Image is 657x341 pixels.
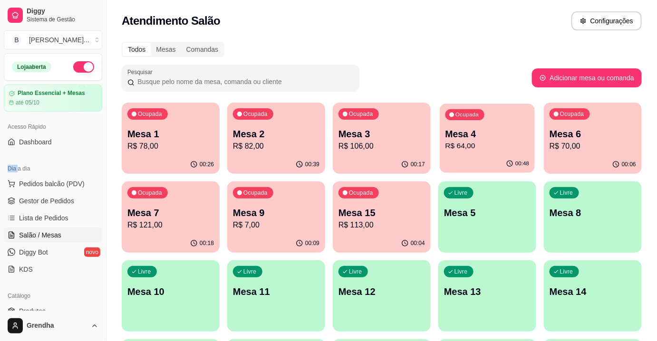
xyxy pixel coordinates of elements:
[135,77,354,86] input: Pesquisar
[122,181,220,253] button: OcupadaMesa 7R$ 121,0000:18
[123,43,151,56] div: Todos
[349,189,373,197] p: Ocupada
[151,43,181,56] div: Mesas
[4,176,102,191] button: Pedidos balcão (PDV)
[4,85,102,112] a: Plano Essencial + Mesasaté 05/10
[544,181,642,253] button: LivreMesa 8
[445,128,530,141] p: Mesa 4
[338,219,425,231] p: R$ 113,00
[560,268,573,275] p: Livre
[138,189,162,197] p: Ocupada
[349,268,362,275] p: Livre
[544,103,642,174] button: OcupadaMesa 6R$ 70,0000:06
[138,110,162,118] p: Ocupada
[338,206,425,219] p: Mesa 15
[73,61,94,73] button: Alterar Status
[127,68,156,76] label: Pesquisar
[122,13,220,28] h2: Atendimento Salão
[4,245,102,260] a: Diggy Botnovo
[338,285,425,298] p: Mesa 12
[19,230,61,240] span: Salão / Mesas
[243,110,268,118] p: Ocupada
[12,62,51,72] div: Loja aberta
[454,189,468,197] p: Livre
[4,30,102,49] button: Select a team
[333,260,431,332] button: LivreMesa 12
[200,239,214,247] p: 00:18
[4,210,102,226] a: Lista de Pedidos
[544,260,642,332] button: LivreMesa 14
[560,189,573,197] p: Livre
[227,181,325,253] button: OcupadaMesa 9R$ 7,0000:09
[19,306,46,316] span: Produtos
[4,288,102,303] div: Catálogo
[19,179,85,189] span: Pedidos balcão (PDV)
[338,141,425,152] p: R$ 106,00
[4,161,102,176] div: Dia a dia
[233,285,319,298] p: Mesa 11
[138,268,151,275] p: Livre
[440,104,535,173] button: OcupadaMesa 4R$ 64,0000:48
[305,161,319,168] p: 00:39
[560,110,584,118] p: Ocupada
[27,322,87,330] span: Grendha
[4,119,102,134] div: Acesso Rápido
[181,43,224,56] div: Comandas
[550,127,636,141] p: Mesa 6
[19,213,68,223] span: Lista de Pedidos
[338,127,425,141] p: Mesa 3
[19,196,74,206] span: Gestor de Pedidos
[19,137,52,147] span: Dashboard
[532,68,642,87] button: Adicionar mesa ou comanda
[200,161,214,168] p: 00:26
[333,103,431,174] button: OcupadaMesa 3R$ 106,0000:17
[233,219,319,231] p: R$ 7,00
[550,285,636,298] p: Mesa 14
[4,4,102,27] a: DiggySistema de Gestão
[349,110,373,118] p: Ocupada
[550,141,636,152] p: R$ 70,00
[4,262,102,277] a: KDS
[127,127,214,141] p: Mesa 1
[127,219,214,231] p: R$ 121,00
[333,181,431,253] button: OcupadaMesa 15R$ 113,0000:04
[411,239,425,247] p: 00:04
[305,239,319,247] p: 00:09
[233,141,319,152] p: R$ 82,00
[438,181,536,253] button: LivreMesa 5
[19,247,48,257] span: Diggy Bot
[127,285,214,298] p: Mesa 10
[444,206,531,219] p: Mesa 5
[571,11,642,30] button: Configurações
[19,265,33,274] span: KDS
[127,206,214,219] p: Mesa 7
[27,7,98,16] span: Diggy
[122,103,220,174] button: OcupadaMesa 1R$ 78,0000:26
[27,16,98,23] span: Sistema de Gestão
[243,189,268,197] p: Ocupada
[515,160,529,168] p: 00:48
[4,134,102,150] a: Dashboard
[16,99,39,106] article: até 05/10
[233,206,319,219] p: Mesa 9
[455,111,479,119] p: Ocupada
[4,193,102,208] a: Gestor de Pedidos
[4,303,102,319] a: Produtos
[454,268,468,275] p: Livre
[438,260,536,332] button: LivreMesa 13
[122,260,220,332] button: LivreMesa 10
[4,314,102,337] button: Grendha
[12,35,21,45] span: B
[622,161,636,168] p: 00:06
[550,206,636,219] p: Mesa 8
[29,35,89,45] div: [PERSON_NAME] ...
[227,103,325,174] button: OcupadaMesa 2R$ 82,0000:39
[233,127,319,141] p: Mesa 2
[243,268,257,275] p: Livre
[227,260,325,332] button: LivreMesa 11
[445,141,530,152] p: R$ 64,00
[18,90,85,97] article: Plano Essencial + Mesas
[411,161,425,168] p: 00:17
[127,141,214,152] p: R$ 78,00
[4,227,102,243] a: Salão / Mesas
